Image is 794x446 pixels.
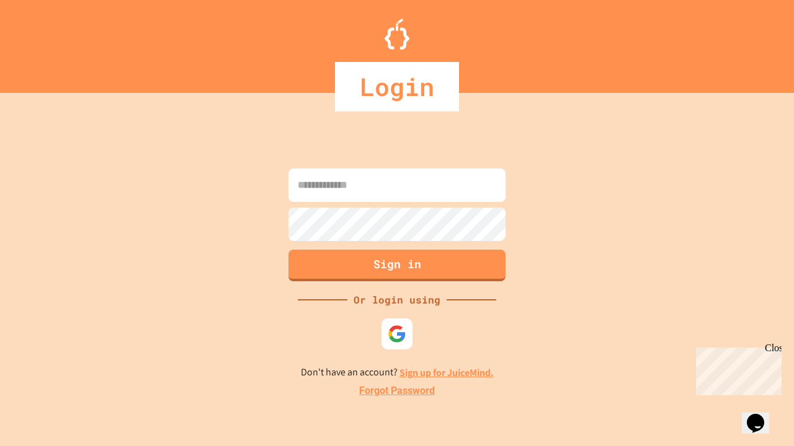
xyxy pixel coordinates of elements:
p: Don't have an account? [301,365,494,380]
a: Sign up for JuiceMind. [399,366,494,379]
div: Chat with us now!Close [5,5,86,79]
img: google-icon.svg [388,325,406,343]
img: Logo.svg [385,19,409,50]
a: Forgot Password [359,383,435,398]
button: Sign in [288,250,506,281]
iframe: chat widget [691,343,782,395]
iframe: chat widget [742,396,782,434]
div: Login [335,62,459,111]
div: Or login using [347,292,447,307]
